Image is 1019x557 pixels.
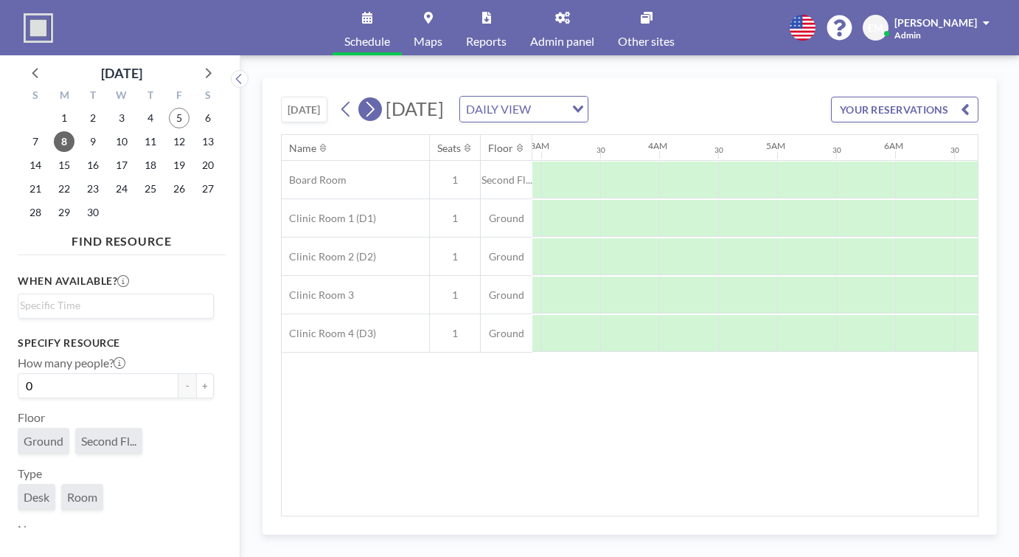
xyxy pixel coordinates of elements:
div: Name [289,142,316,155]
span: 1 [430,173,480,187]
div: M [50,87,79,106]
div: T [79,87,108,106]
div: 30 [714,145,723,155]
span: Admin [894,30,921,41]
span: Ground [481,250,532,263]
button: - [178,373,196,398]
span: Sunday, September 28, 2025 [25,202,46,223]
span: Monday, September 29, 2025 [54,202,74,223]
span: Thursday, September 18, 2025 [140,155,161,176]
span: [DATE] [386,97,444,120]
span: Sunday, September 21, 2025 [25,179,46,199]
div: 4AM [648,140,667,151]
span: Wednesday, September 24, 2025 [111,179,132,199]
span: Clinic Room 3 [282,288,354,302]
span: Wednesday, September 17, 2025 [111,155,132,176]
span: 1 [430,250,480,263]
span: Wednesday, September 10, 2025 [111,131,132,152]
span: Other sites [618,35,675,47]
span: Saturday, September 6, 2025 [198,108,218,128]
div: S [193,87,222,106]
div: W [108,87,136,106]
span: Tuesday, September 16, 2025 [83,155,103,176]
span: Monday, September 15, 2025 [54,155,74,176]
span: Clinic Room 4 (D3) [282,327,376,340]
span: Friday, September 19, 2025 [169,155,189,176]
button: + [196,373,214,398]
div: Search for option [460,97,588,122]
span: Board Room [282,173,347,187]
span: Schedule [344,35,390,47]
span: 1 [430,327,480,340]
span: EM [868,21,883,35]
span: Tuesday, September 9, 2025 [83,131,103,152]
div: Search for option [18,294,213,316]
span: Tuesday, September 2, 2025 [83,108,103,128]
span: Clinic Room 1 (D1) [282,212,376,225]
span: Sunday, September 14, 2025 [25,155,46,176]
div: [DATE] [101,63,142,83]
span: Thursday, September 25, 2025 [140,179,161,199]
label: Name [18,522,48,537]
label: How many people? [18,356,125,370]
div: Seats [437,142,461,155]
span: Sunday, September 7, 2025 [25,131,46,152]
span: Friday, September 26, 2025 [169,179,189,199]
div: F [164,87,193,106]
span: Saturday, September 20, 2025 [198,155,218,176]
div: 30 [950,145,959,155]
button: YOUR RESERVATIONS [831,97,978,122]
span: Monday, September 8, 2025 [54,131,74,152]
div: 6AM [884,140,903,151]
span: Thursday, September 4, 2025 [140,108,161,128]
span: 1 [430,212,480,225]
span: Tuesday, September 23, 2025 [83,179,103,199]
span: 1 [430,288,480,302]
div: Floor [488,142,513,155]
h3: Specify resource [18,336,214,350]
span: Ground [24,434,63,449]
span: DAILY VIEW [463,100,534,119]
div: 30 [597,145,605,155]
div: 3AM [530,140,549,151]
span: Maps [414,35,442,47]
img: organization-logo [24,13,53,43]
input: Search for option [20,297,205,314]
span: Tuesday, September 30, 2025 [83,202,103,223]
input: Search for option [535,100,563,119]
label: Floor [18,410,45,425]
span: Admin panel [530,35,594,47]
span: Monday, September 1, 2025 [54,108,74,128]
label: Type [18,466,42,481]
span: Ground [481,327,532,340]
span: Clinic Room 2 (D2) [282,250,376,263]
span: Room [67,490,97,505]
span: Second Fl... [481,173,532,187]
span: Friday, September 5, 2025 [169,108,189,128]
h4: FIND RESOURCE [18,228,226,249]
span: Wednesday, September 3, 2025 [111,108,132,128]
span: Monday, September 22, 2025 [54,179,74,199]
div: S [21,87,50,106]
div: 30 [832,145,841,155]
span: Reports [466,35,507,47]
span: Ground [481,288,532,302]
div: 5AM [766,140,785,151]
span: Friday, September 12, 2025 [169,131,189,152]
span: Second Fl... [81,434,136,449]
span: Saturday, September 13, 2025 [198,131,218,152]
span: [PERSON_NAME] [894,16,977,29]
div: T [136,87,164,106]
span: Desk [24,490,49,505]
button: [DATE] [281,97,327,122]
span: Ground [481,212,532,225]
span: Thursday, September 11, 2025 [140,131,161,152]
span: Saturday, September 27, 2025 [198,179,218,199]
